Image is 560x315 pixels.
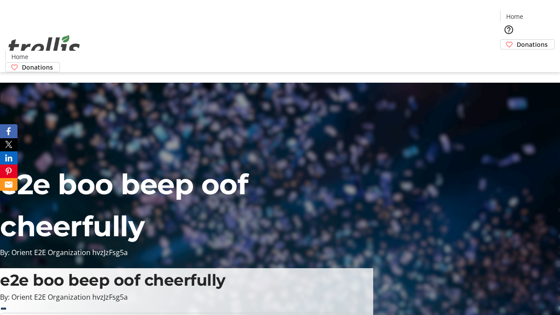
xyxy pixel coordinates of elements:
[5,62,60,72] a: Donations
[5,25,83,69] img: Orient E2E Organization hvzJzFsg5a's Logo
[500,39,555,49] a: Donations
[500,21,518,38] button: Help
[6,52,34,61] a: Home
[506,12,523,21] span: Home
[11,52,28,61] span: Home
[500,49,518,67] button: Cart
[500,12,528,21] a: Home
[22,63,53,72] span: Donations
[517,40,548,49] span: Donations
